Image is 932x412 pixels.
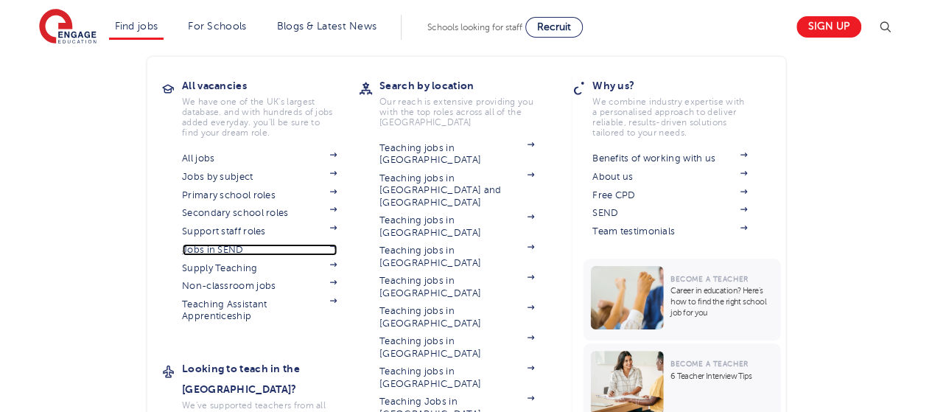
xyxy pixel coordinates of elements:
p: 6 Teacher Interview Tips [670,371,773,382]
h3: Why us? [592,75,769,96]
h3: Looking to teach in the [GEOGRAPHIC_DATA]? [182,358,359,399]
p: Career in education? Here’s how to find the right school job for you [670,285,773,318]
a: Become a TeacherCareer in education? Here’s how to find the right school job for you [583,259,784,341]
p: Our reach is extensive providing you with the top roles across all of the [GEOGRAPHIC_DATA] [379,97,534,128]
a: Jobs in SEND [182,244,337,256]
span: Recruit [537,21,571,32]
a: Primary school roles [182,189,337,201]
a: Teaching jobs in [GEOGRAPHIC_DATA] [379,335,534,360]
a: Jobs by subject [182,171,337,183]
a: Teaching jobs in [GEOGRAPHIC_DATA] [379,245,534,269]
a: All jobs [182,153,337,164]
span: Become a Teacher [670,275,748,283]
a: Non-classroom jobs [182,280,337,292]
a: Teaching jobs in [GEOGRAPHIC_DATA] and [GEOGRAPHIC_DATA] [379,172,534,209]
a: Teaching jobs in [GEOGRAPHIC_DATA] [379,305,534,329]
span: Schools looking for staff [427,22,522,32]
a: Teaching jobs in [GEOGRAPHIC_DATA] [379,142,534,167]
a: Free CPD [592,189,747,201]
a: Recruit [525,17,583,38]
a: Blogs & Latest News [277,21,377,32]
p: We have one of the UK's largest database. and with hundreds of jobs added everyday. you'll be sur... [182,97,337,138]
a: Supply Teaching [182,262,337,274]
h3: Search by location [379,75,556,96]
a: About us [592,171,747,183]
a: All vacanciesWe have one of the UK's largest database. and with hundreds of jobs added everyday. ... [182,75,359,138]
a: SEND [592,207,747,219]
a: Teaching jobs in [GEOGRAPHIC_DATA] [379,214,534,239]
span: Become a Teacher [670,360,748,368]
img: Engage Education [39,9,97,46]
a: Find jobs [115,21,158,32]
a: Benefits of working with us [592,153,747,164]
a: Sign up [796,16,861,38]
a: Support staff roles [182,226,337,237]
p: We combine industry expertise with a personalised approach to deliver reliable, results-driven so... [592,97,747,138]
a: Teaching jobs in [GEOGRAPHIC_DATA] [379,275,534,299]
h3: All vacancies [182,75,359,96]
a: For Schools [188,21,246,32]
a: Why us?We combine industry expertise with a personalised approach to deliver reliable, results-dr... [592,75,769,138]
a: Teaching jobs in [GEOGRAPHIC_DATA] [379,366,534,390]
a: Secondary school roles [182,207,337,219]
a: Teaching Assistant Apprenticeship [182,298,337,323]
a: Team testimonials [592,226,747,237]
a: Search by locationOur reach is extensive providing you with the top roles across all of the [GEOG... [379,75,556,128]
